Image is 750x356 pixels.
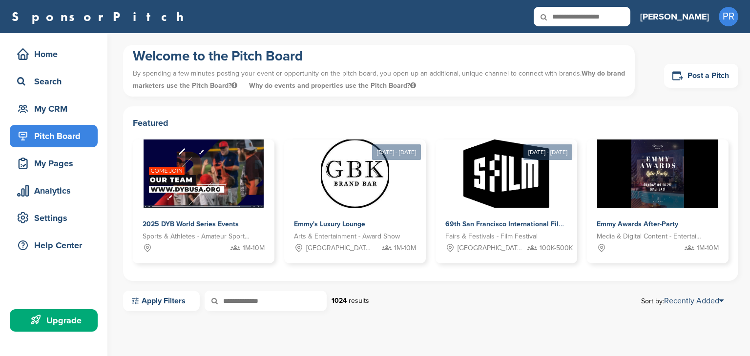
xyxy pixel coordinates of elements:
div: My CRM [15,100,98,118]
a: Post a Pitch [664,64,738,88]
span: 69th San Francisco International Film Festival [445,220,591,228]
a: Sponsorpitch & Emmy Awards After-Party Media & Digital Content - Entertainment 1M-10M [587,139,729,263]
span: 100K-500K [540,243,573,254]
a: [DATE] - [DATE] Sponsorpitch & Emmy's Luxury Lounge Arts & Entertainment - Award Show [GEOGRAPHIC... [284,124,426,263]
a: SponsorPitch [12,10,190,23]
div: [DATE] - [DATE] [523,144,572,160]
strong: 1024 [332,297,347,305]
span: Fairs & Festivals - Film Festival [445,231,538,242]
div: [DATE] - [DATE] [372,144,421,160]
img: Sponsorpitch & [321,139,389,208]
span: [GEOGRAPHIC_DATA], [GEOGRAPHIC_DATA] [458,243,525,254]
a: [DATE] - [DATE] Sponsorpitch & 69th San Francisco International Film Festival Fairs & Festivals -... [436,124,577,263]
a: My CRM [10,98,98,120]
a: Help Center [10,234,98,257]
span: 1M-10M [243,243,265,254]
span: Media & Digital Content - Entertainment [597,231,704,242]
a: Pitch Board [10,125,98,147]
span: 1M-10M [394,243,416,254]
div: Help Center [15,237,98,254]
span: 2025 DYB World Series Events [143,220,239,228]
h3: [PERSON_NAME] [640,10,709,23]
div: My Pages [15,155,98,172]
a: [PERSON_NAME] [640,6,709,27]
a: Recently Added [664,296,724,306]
div: Upgrade [15,312,98,329]
a: Apply Filters [123,291,200,311]
span: Sort by: [641,297,724,305]
a: Analytics [10,179,98,202]
div: Settings [15,209,98,227]
h1: Welcome to the Pitch Board [133,47,625,65]
img: Sponsorpitch & [144,139,264,208]
p: By spending a few minutes posting your event or opportunity on the pitch board, you open up an ad... [133,65,625,94]
a: My Pages [10,152,98,175]
span: Emmy's Luxury Lounge [294,220,365,228]
a: Upgrade [10,309,98,332]
span: results [349,297,369,305]
div: Pitch Board [15,127,98,145]
span: [GEOGRAPHIC_DATA], [GEOGRAPHIC_DATA] [306,243,374,254]
div: Search [15,73,98,90]
h2: Featured [133,116,729,130]
span: Sports & Athletes - Amateur Sports Leagues [143,231,250,242]
img: Sponsorpitch & [463,139,549,208]
span: Why do events and properties use the Pitch Board? [249,81,416,90]
span: Emmy Awards After-Party [597,220,678,228]
a: Settings [10,207,98,229]
span: Arts & Entertainment - Award Show [294,231,400,242]
a: Search [10,70,98,93]
img: Sponsorpitch & [597,139,719,208]
a: Home [10,43,98,65]
div: Analytics [15,182,98,199]
div: Home [15,45,98,63]
span: PR [719,7,738,26]
span: 1M-10M [697,243,719,254]
a: Sponsorpitch & 2025 DYB World Series Events Sports & Athletes - Amateur Sports Leagues 1M-10M [133,139,274,263]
